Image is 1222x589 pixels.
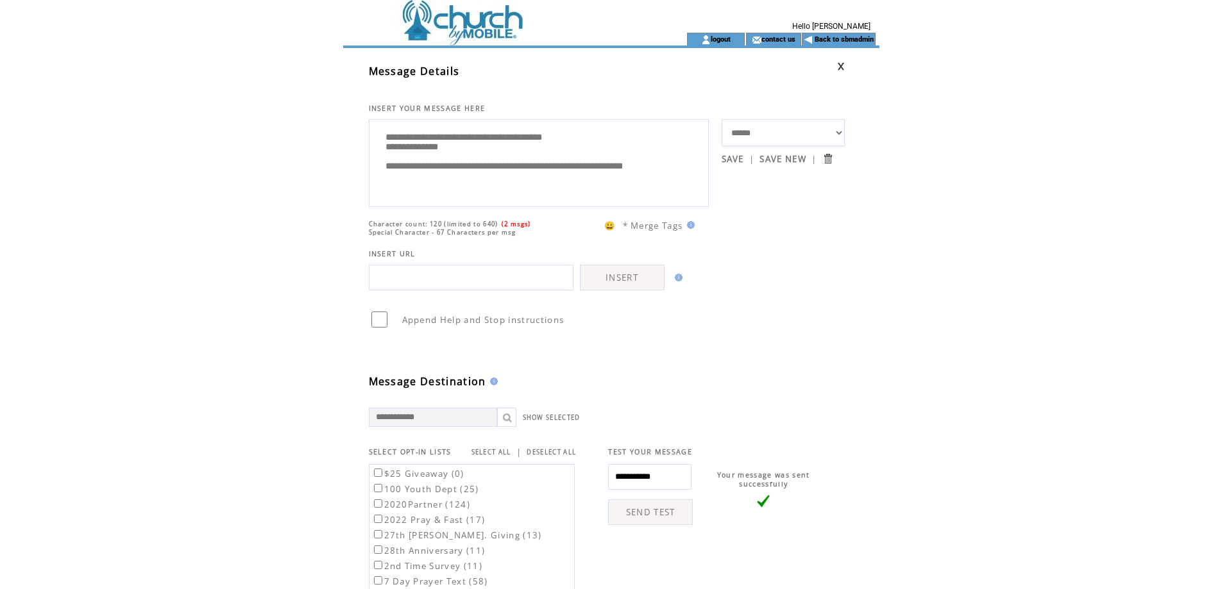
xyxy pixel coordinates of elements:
[516,446,522,458] span: |
[711,35,731,43] a: logout
[371,545,486,556] label: 28th Anniversary (11)
[815,35,874,44] a: Back to sbmadmin
[371,576,488,587] label: 7 Day Prayer Text (58)
[722,153,744,165] a: SAVE
[749,153,754,165] span: |
[701,35,711,45] img: account_icon.gif
[811,153,817,165] span: |
[683,221,695,229] img: help.gif
[369,64,460,78] span: Message Details
[608,499,693,525] a: SEND TEST
[671,274,683,281] img: help.gif
[608,447,692,456] span: TEST YOUR MESSAGE
[822,153,834,165] input: Submit
[623,220,683,231] span: * Merge Tags
[374,530,382,538] input: 27th [PERSON_NAME]. Giving (13)
[374,515,382,523] input: 2022 Pray & Fast (17)
[486,377,498,385] img: help.gif
[374,469,382,477] input: $25 Giveaway (0)
[371,529,542,541] label: 27th [PERSON_NAME]. Giving (13)
[371,468,464,479] label: $25 Giveaway (0)
[792,22,870,31] span: Hello [PERSON_NAME]
[717,470,810,488] span: Your message was sent successfully
[369,249,416,258] span: INSERT URL
[371,499,471,510] label: 2020Partner (124)
[369,374,486,388] span: Message Destination
[523,413,581,422] a: SHOW SELECTED
[369,228,516,236] span: Special Character - 67 Characters per msg
[757,495,770,508] img: vLarge.png
[761,35,795,43] a: contact us
[369,447,452,456] span: SELECT OPT-IN LISTS
[369,220,498,228] span: Character count: 120 (limited to 640)
[374,484,382,492] input: 100 Youth Dept (25)
[374,545,382,554] input: 28th Anniversary (11)
[369,104,486,113] span: INSERT YOUR MESSAGE HERE
[402,314,564,326] span: Append Help and Stop instructions
[527,448,576,456] a: DESELECT ALL
[374,499,382,508] input: 2020Partner (124)
[580,265,665,290] a: INSERT
[374,576,382,585] input: 7 Day Prayer Text (58)
[804,35,813,45] img: backArrow.gif
[502,220,531,228] span: (2 msgs)
[371,560,483,572] label: 2nd Time Survey (11)
[752,35,761,45] img: contact_us_icon.gif
[371,514,486,526] label: 2022 Pray & Fast (17)
[371,483,479,495] label: 100 Youth Dept (25)
[604,220,616,231] span: 😀
[760,153,806,165] a: SAVE NEW
[471,448,511,456] a: SELECT ALL
[374,561,382,569] input: 2nd Time Survey (11)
